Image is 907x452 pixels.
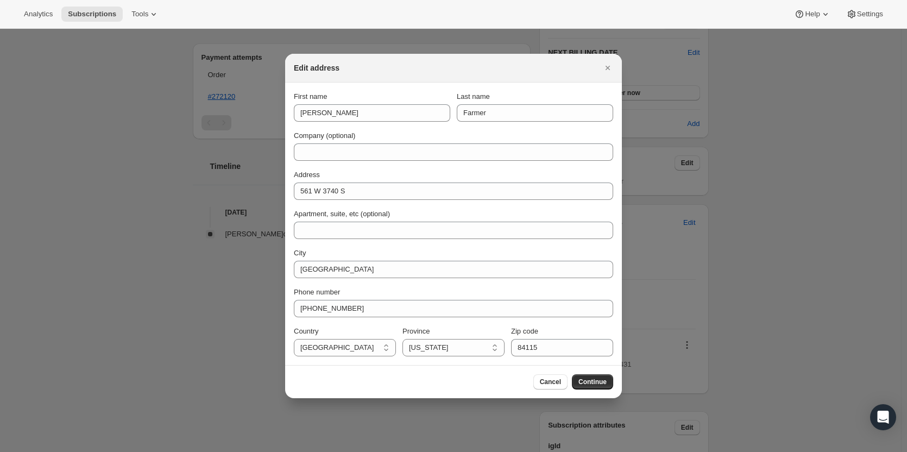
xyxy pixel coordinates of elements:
span: Last name [457,92,490,101]
span: Subscriptions [68,10,116,18]
span: Company (optional) [294,131,355,140]
span: Apartment, suite, etc (optional) [294,210,390,218]
button: Help [788,7,837,22]
span: Help [805,10,820,18]
button: Close [600,60,615,76]
button: Settings [840,7,890,22]
span: Country [294,327,319,335]
span: Zip code [511,327,538,335]
span: Address [294,171,320,179]
h2: Edit address [294,62,339,73]
span: Province [402,327,430,335]
span: Cancel [540,378,561,386]
button: Subscriptions [61,7,123,22]
button: Continue [572,374,613,390]
button: Cancel [533,374,568,390]
button: Analytics [17,7,59,22]
span: First name [294,92,327,101]
div: Open Intercom Messenger [870,404,896,430]
span: Phone number [294,288,340,296]
span: City [294,249,306,257]
span: Analytics [24,10,53,18]
span: Tools [131,10,148,18]
span: Continue [578,378,607,386]
button: Tools [125,7,166,22]
span: Settings [857,10,883,18]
